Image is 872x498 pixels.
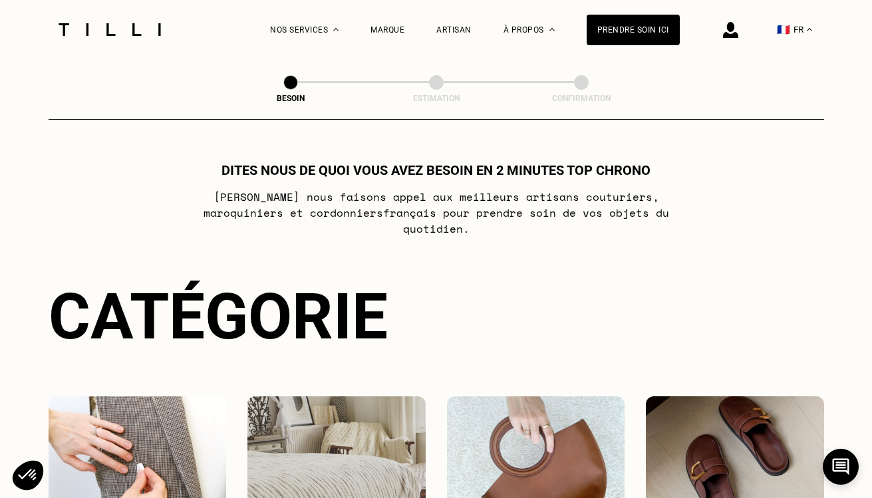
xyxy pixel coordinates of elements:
img: Menu déroulant à propos [549,28,555,31]
img: icône connexion [723,22,738,38]
img: menu déroulant [807,28,812,31]
p: [PERSON_NAME] nous faisons appel aux meilleurs artisans couturiers , maroquiniers et cordonniers ... [172,189,700,237]
img: Logo du service de couturière Tilli [54,23,166,36]
div: Catégorie [49,279,824,354]
span: 🇫🇷 [777,23,790,36]
h1: Dites nous de quoi vous avez besoin en 2 minutes top chrono [221,162,651,178]
div: Besoin [224,94,357,103]
a: Artisan [436,25,472,35]
div: Estimation [370,94,503,103]
a: Marque [370,25,404,35]
div: Confirmation [515,94,648,103]
a: Prendre soin ici [587,15,680,45]
img: Menu déroulant [333,28,339,31]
